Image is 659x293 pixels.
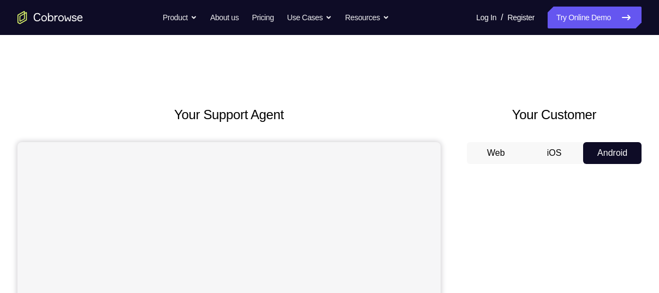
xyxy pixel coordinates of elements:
button: Use Cases [287,7,332,28]
a: About us [210,7,239,28]
button: Product [163,7,197,28]
h2: Your Support Agent [17,105,441,125]
button: Android [583,142,642,164]
button: Web [467,142,525,164]
a: Register [508,7,535,28]
a: Try Online Demo [548,7,642,28]
a: Go to the home page [17,11,83,24]
a: Log In [476,7,496,28]
span: / [501,11,503,24]
h2: Your Customer [467,105,642,125]
button: Resources [345,7,389,28]
button: iOS [525,142,584,164]
a: Pricing [252,7,274,28]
